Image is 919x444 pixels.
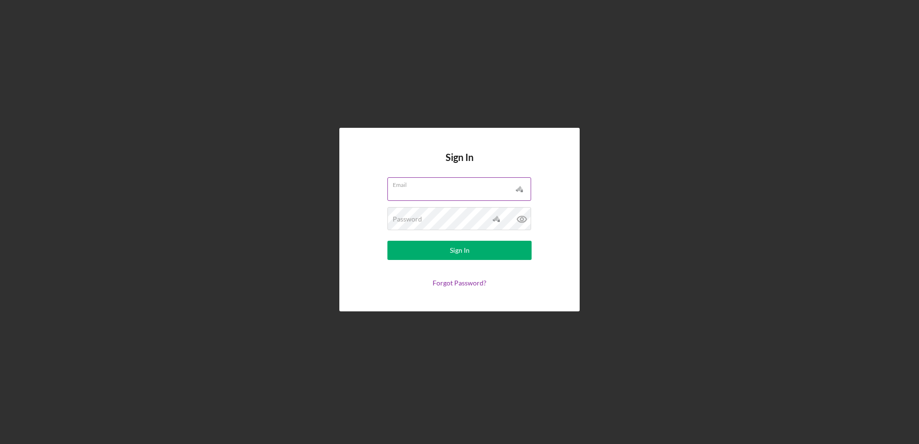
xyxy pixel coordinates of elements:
a: Forgot Password? [433,279,486,287]
h4: Sign In [446,152,473,177]
button: Sign In [387,241,532,260]
div: Sign In [450,241,470,260]
label: Email [393,178,531,188]
label: Password [393,215,422,223]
